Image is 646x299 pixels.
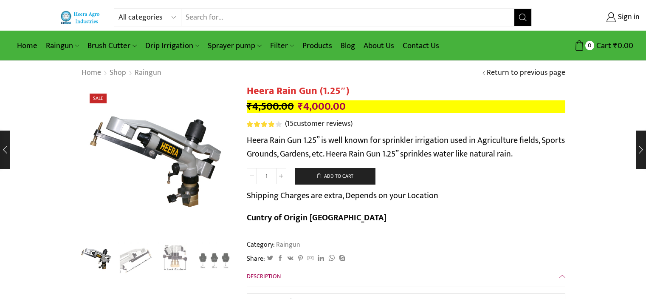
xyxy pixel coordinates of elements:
[514,9,531,26] button: Search button
[247,121,283,127] span: 15
[181,9,515,26] input: Search for...
[141,36,203,56] a: Drip Irrigation
[13,36,42,56] a: Home
[275,239,300,250] a: Raingun
[197,242,232,276] li: 4 / 4
[81,68,102,79] a: Home
[203,36,265,56] a: Sprayer pump
[616,12,640,23] span: Sign in
[298,36,336,56] a: Products
[295,168,375,185] button: Add to cart
[247,121,281,127] div: Rated 4.00 out of 5
[247,240,300,250] span: Category:
[247,98,252,115] span: ₹
[585,41,594,50] span: 0
[257,168,276,184] input: Product quantity
[79,241,114,276] img: Heera Raingun 1.50
[336,36,359,56] a: Blog
[158,242,193,278] a: Adjestmen
[287,117,293,130] span: 15
[247,211,386,225] b: Cuntry of Origin [GEOGRAPHIC_DATA]
[247,85,565,97] h1: Heera Rain Gun (1.25″)
[359,36,398,56] a: About Us
[118,242,153,276] li: 2 / 4
[540,38,633,54] a: 0 Cart ₹0.00
[285,119,353,130] a: (15customer reviews)
[158,242,193,276] li: 3 / 4
[266,36,298,56] a: Filter
[613,39,618,52] span: ₹
[613,39,633,52] bdi: 0.00
[594,40,611,51] span: Cart
[398,36,443,56] a: Contact Us
[118,242,153,278] a: outlet-screw
[298,98,346,115] bdi: 4,000.00
[544,10,640,25] a: Sign in
[197,242,232,278] img: Rain Gun Nozzle
[79,242,114,276] li: 1 / 4
[247,266,565,287] a: Description
[247,189,438,202] p: Shipping Charges are extra, Depends on your Location
[81,85,234,238] div: 1 / 4
[83,36,141,56] a: Brush Cutter
[247,121,274,127] span: Rated out of 5 based on customer ratings
[247,134,565,161] p: Heera Rain Gun 1.25” is well known for sprinkler irrigation used in Agriculture fields, Sports Gr...
[247,271,281,281] span: Description
[81,85,234,238] img: Heera Raingun 1.50
[109,68,127,79] a: Shop
[134,68,162,79] a: Raingun
[81,68,162,79] nav: Breadcrumb
[298,98,303,115] span: ₹
[247,98,294,115] bdi: 4,500.00
[90,94,107,103] span: Sale
[487,68,565,79] a: Return to previous page
[42,36,83,56] a: Raingun
[247,254,265,264] span: Share:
